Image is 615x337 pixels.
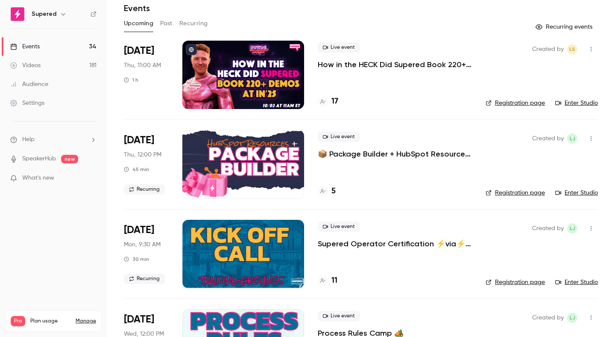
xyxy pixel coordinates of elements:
[124,313,154,326] span: [DATE]
[160,17,173,30] button: Past
[331,186,336,197] h4: 5
[61,155,78,163] span: new
[11,316,25,326] span: Pro
[30,318,70,325] span: Plan usage
[532,44,564,54] span: Created by
[22,135,35,144] span: Help
[10,135,97,144] li: help-dropdown-opener
[318,239,472,249] a: Supered Operator Certification ⚡️via⚡️ Training Grounds: Kickoff Call
[22,174,54,183] span: What's new
[124,3,150,13] h1: Events
[124,274,165,284] span: Recurring
[567,223,577,234] span: Lindsay John
[124,77,138,83] div: 1 h
[318,186,336,197] a: 5
[124,61,161,70] span: Thu, 11:00 AM
[124,240,161,249] span: Mon, 9:30 AM
[124,133,154,147] span: [DATE]
[532,20,598,34] button: Recurring events
[124,220,169,288] div: Oct 6 Mon, 9:30 AM (America/New York)
[124,256,149,263] div: 30 min
[22,154,56,163] a: SpeakerHub
[331,96,338,107] h4: 17
[318,275,337,287] a: 11
[486,189,545,197] a: Registration page
[124,130,169,198] div: Oct 2 Thu, 12:00 PM (America/New York)
[532,313,564,323] span: Created by
[318,311,360,321] span: Live event
[555,99,598,107] a: Enter Studio
[567,133,577,144] span: Lindsay John
[567,44,577,54] span: Lindsey Smith
[124,184,165,195] span: Recurring
[486,278,545,287] a: Registration page
[76,318,96,325] a: Manage
[11,7,24,21] img: Supered
[10,42,40,51] div: Events
[318,42,360,53] span: Live event
[124,223,154,237] span: [DATE]
[124,151,161,159] span: Thu, 12:00 PM
[124,44,154,58] span: [DATE]
[569,44,575,54] span: LS
[486,99,545,107] a: Registration page
[532,223,564,234] span: Created by
[318,222,360,232] span: Live event
[10,99,44,107] div: Settings
[318,96,338,107] a: 17
[10,80,48,89] div: Audience
[124,166,149,173] div: 45 min
[124,17,153,30] button: Upcoming
[318,132,360,142] span: Live event
[532,133,564,144] span: Created by
[32,10,56,18] h6: Supered
[555,189,598,197] a: Enter Studio
[179,17,208,30] button: Recurring
[124,41,169,109] div: Oct 2 Thu, 9:00 AM (America/Denver)
[555,278,598,287] a: Enter Studio
[86,174,97,182] iframe: Noticeable Trigger
[10,61,41,70] div: Videos
[331,275,337,287] h4: 11
[318,59,472,70] a: How in the HECK Did Supered Book 220+ Demos at IN'25 🤯
[567,313,577,323] span: Lindsay John
[570,223,575,234] span: LJ
[570,313,575,323] span: LJ
[570,133,575,144] span: LJ
[318,149,472,159] a: 📦 Package Builder + HubSpot Resources 🧡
